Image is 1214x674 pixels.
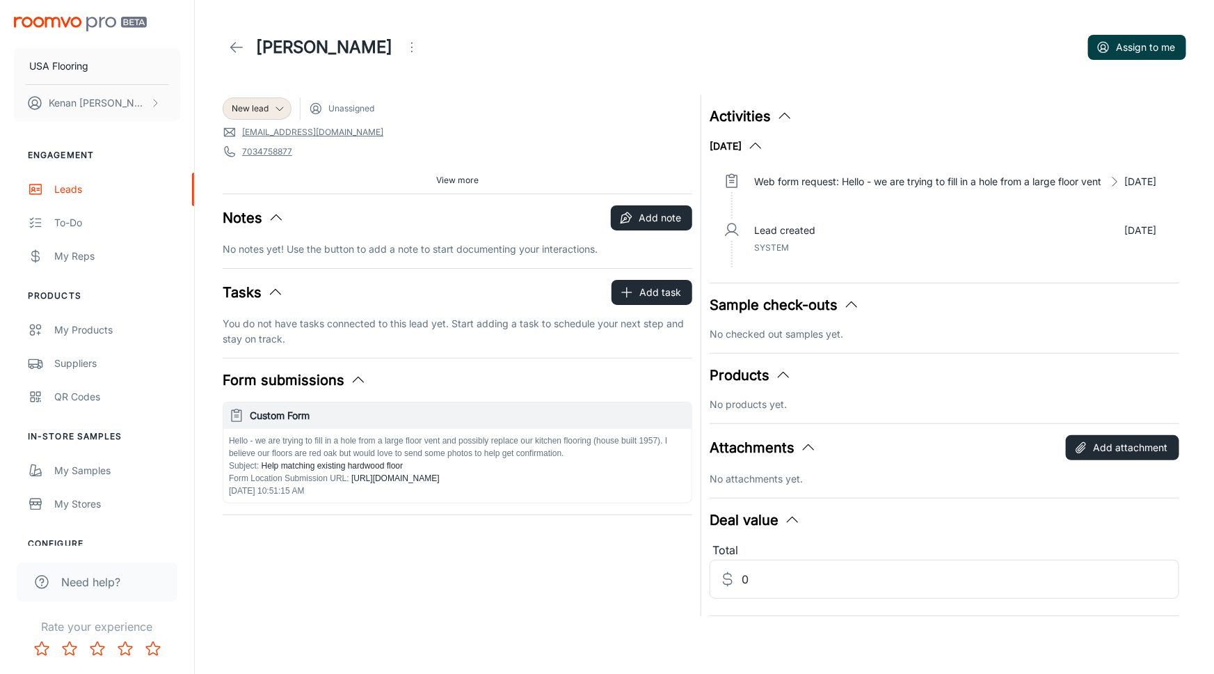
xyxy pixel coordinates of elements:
button: [DATE] [710,138,764,155]
div: To-do [54,215,180,230]
button: Sample check-outs [710,295,860,315]
button: Notes [223,207,285,228]
button: Attachments [710,437,817,458]
button: Rate 4 star [111,635,139,663]
div: My Stores [54,496,180,512]
p: You do not have tasks connected to this lead yet. Start adding a task to schedule your next step ... [223,316,692,347]
button: Rate 2 star [56,635,83,663]
img: Roomvo PRO Beta [14,17,147,31]
div: Leads [54,182,180,197]
div: QR Codes [54,389,180,405]
span: New lead [232,102,269,115]
button: Kenan [PERSON_NAME] [14,85,180,121]
span: [DATE] 10:51:15 AM [229,486,305,496]
span: Unassigned [328,102,374,115]
button: Form submissions [223,370,367,391]
button: Rate 5 star [139,635,167,663]
p: [DATE] [1125,223,1157,238]
button: Activities [710,106,793,127]
span: [URL][DOMAIN_NAME] [349,473,440,483]
h6: Custom Form [250,408,686,423]
div: My Reps [54,249,180,264]
a: [EMAIL_ADDRESS][DOMAIN_NAME] [242,126,383,139]
span: View more [436,174,479,187]
p: [DATE] [1125,174,1157,189]
p: Web form request: Hello - we are trying to fill in a hole from a large floor vent [754,174,1102,189]
div: My Samples [54,463,180,478]
button: Add task [612,280,692,305]
button: Open menu [398,33,426,61]
p: Hello - we are trying to fill in a hole from a large floor vent and possibly replace our kitchen ... [229,434,686,460]
div: Total [710,542,1179,560]
button: Add note [611,205,692,230]
button: Custom FormHello - we are trying to fill in a hole from a large floor vent and possibly replace o... [223,402,692,503]
p: No products yet. [710,397,1179,412]
button: View more [431,170,484,191]
button: Tasks [223,282,284,303]
button: USA Flooring [14,48,180,84]
button: Rate 3 star [83,635,111,663]
a: 7034758877 [242,146,292,158]
div: Suppliers [54,356,180,371]
p: No attachments yet. [710,471,1179,487]
button: Assign to me [1088,35,1186,60]
div: New lead [223,97,291,120]
div: My Products [54,322,180,338]
button: Add attachment [1066,435,1179,460]
span: System [754,242,789,253]
p: No checked out samples yet. [710,327,1179,342]
p: Rate your experience [11,618,183,635]
button: Deal value [710,510,801,531]
p: Lead created [754,223,815,238]
input: Estimated deal value [742,560,1179,599]
p: USA Flooring [29,58,88,74]
button: Products [710,365,792,386]
span: Help matching existing hardwood floor [259,461,403,471]
span: Need help? [61,574,120,590]
p: No notes yet! Use the button to add a note to start documenting your interactions. [223,242,692,257]
h1: [PERSON_NAME] [256,35,392,60]
p: Kenan [PERSON_NAME] [49,95,147,111]
span: Form Location Submission URL : [229,473,349,483]
span: Subject : [229,461,259,471]
button: Rate 1 star [28,635,56,663]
